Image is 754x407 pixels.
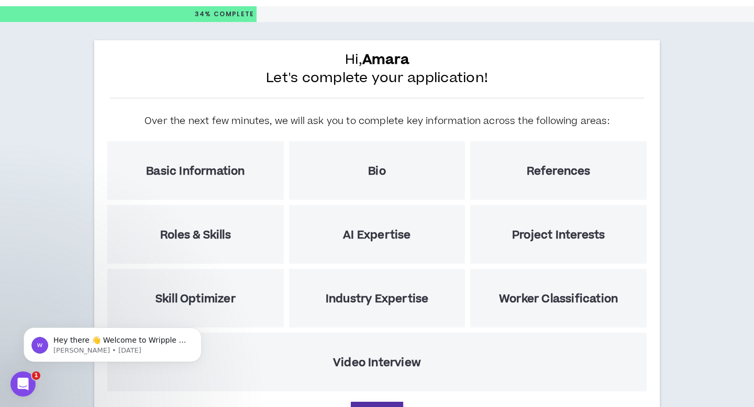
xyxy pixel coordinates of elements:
iframe: Intercom notifications message [8,306,217,379]
h5: AI Expertise [343,229,411,242]
span: Let's complete your application! [266,69,488,87]
iframe: Intercom live chat [10,371,36,397]
h5: Video Interview [333,356,421,369]
h5: Bio [368,165,386,178]
h5: References [527,165,591,178]
h5: Project Interests [512,229,605,242]
span: Hi, [345,51,409,69]
b: Amara [362,50,409,70]
h5: Skill Optimizer [156,292,236,306]
h5: Roles & Skills [160,229,231,242]
span: 1 [32,371,40,380]
p: 34% [195,6,254,22]
span: Complete [212,9,254,19]
h5: Basic Information [146,165,245,178]
h5: Over the next few minutes, we will ask you to complete key information across the following areas: [145,114,609,128]
h5: Industry Expertise [326,292,429,306]
h5: Worker Classification [499,292,618,306]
